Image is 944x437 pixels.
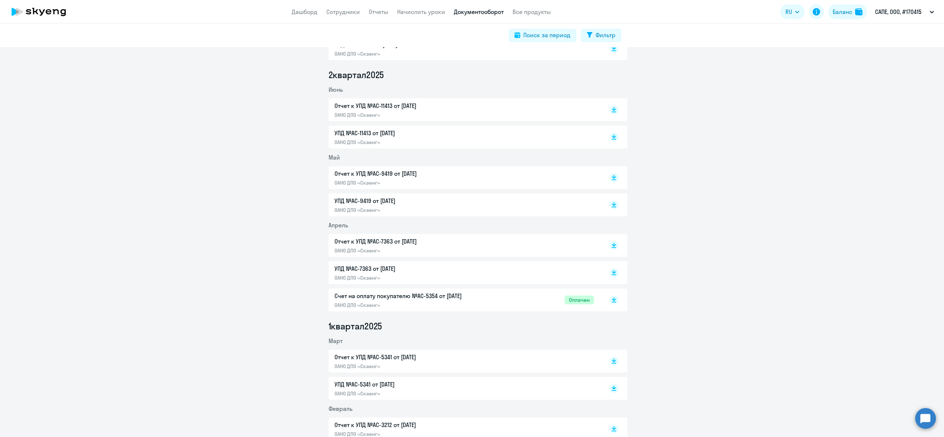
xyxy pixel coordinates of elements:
a: УПД №AC-9419 от [DATE]ОАНО ДПО «Скаенг» [334,196,594,213]
button: Фильтр [581,29,621,42]
a: Дашборд [292,8,317,15]
span: Июнь [329,86,343,93]
a: УПД №AC-11413 от [DATE]ОАНО ДПО «Скаенг» [334,129,594,146]
p: ОАНО ДПО «Скаенг» [334,179,489,186]
p: ОАНО ДПО «Скаенг» [334,302,489,308]
span: Март [329,337,343,345]
span: RU [785,7,792,16]
p: ОАНО ДПО «Скаенг» [334,363,489,370]
p: Отчет к УПД №AC-9419 от [DATE] [334,169,489,178]
p: УПД №AC-11413 от [DATE] [334,129,489,137]
button: Балансbalance [828,4,867,19]
span: Оплачен [565,296,594,304]
p: ОАНО ДПО «Скаенг» [334,207,489,213]
button: САПЕ, ООО, #170415 [871,3,938,21]
p: УПД №AC-5341 от [DATE] [334,380,489,389]
div: Баланс [833,7,852,16]
span: Апрель [329,221,348,229]
div: Поиск за период [523,31,570,39]
a: УПД №AC-5341 от [DATE]ОАНО ДПО «Скаенг» [334,380,594,397]
span: Февраль [329,405,353,412]
p: Отчет к УПД №AC-11413 от [DATE] [334,101,489,110]
a: Начислить уроки [397,8,445,15]
p: УПД №AC-7363 от [DATE] [334,264,489,273]
p: Счет на оплату покупателю №AC-5354 от [DATE] [334,291,489,300]
button: RU [780,4,805,19]
span: Май [329,154,340,161]
p: Отчет к УПД №AC-5341 от [DATE] [334,353,489,361]
a: Отчет к УПД №AC-9419 от [DATE]ОАНО ДПО «Скаенг» [334,169,594,186]
p: САПЕ, ООО, #170415 [875,7,922,16]
p: ОАНО ДПО «Скаенг» [334,390,489,397]
p: ОАНО ДПО «Скаенг» [334,275,489,281]
a: Отчет к УПД №AC-11413 от [DATE]ОАНО ДПО «Скаенг» [334,101,594,118]
p: ОАНО ДПО «Скаенг» [334,247,489,254]
a: Все продукты [513,8,551,15]
p: ОАНО ДПО «Скаенг» [334,50,489,57]
button: Поиск за период [509,29,576,42]
p: Отчет к УПД №AC-7363 от [DATE] [334,237,489,246]
li: 1 квартал 2025 [329,320,627,332]
a: Документооборот [454,8,504,15]
p: Отчет к УПД №AC-3212 от [DATE] [334,420,489,429]
a: УПД №AC-7363 от [DATE]ОАНО ДПО «Скаенг» [334,264,594,281]
a: Сотрудники [326,8,360,15]
a: Отчет к УПД №AC-5341 от [DATE]ОАНО ДПО «Скаенг» [334,353,594,370]
a: Счет на оплату покупателю №AC-5354 от [DATE]ОАНО ДПО «Скаенг»Оплачен [334,291,594,308]
img: balance [855,8,863,15]
a: УПД №AC-13298 от [DATE]ОАНО ДПО «Скаенг» [334,40,594,57]
a: Отчеты [369,8,388,15]
p: ОАНО ДПО «Скаенг» [334,139,489,146]
a: Отчет к УПД №AC-7363 от [DATE]ОАНО ДПО «Скаенг» [334,237,594,254]
p: ОАНО ДПО «Скаенг» [334,112,489,118]
p: УПД №AC-9419 от [DATE] [334,196,489,205]
div: Фильтр [596,31,615,39]
li: 2 квартал 2025 [329,69,627,81]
